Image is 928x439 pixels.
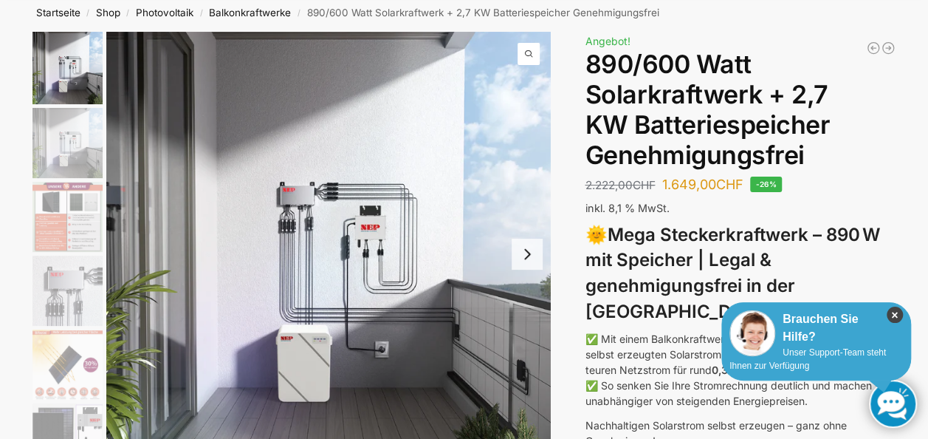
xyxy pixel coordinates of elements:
[32,182,103,252] img: Bificial im Vergleich zu billig Modulen
[632,178,655,192] span: CHF
[80,7,96,19] span: /
[585,202,669,214] span: inkl. 8,1 % MwSt.
[661,177,743,192] bdi: 1.649,00
[866,41,881,55] a: Balkonkraftwerk 445/600 Watt Bificial
[729,347,886,371] span: Unser Support-Team steht Ihnen zur Verfügung
[32,108,103,178] img: Balkonkraftwerk mit 2,7kw Speicher
[715,177,743,192] span: CHF
[36,7,80,18] a: Startseite
[29,32,103,106] li: 1 / 12
[887,307,903,323] i: Schließen
[29,253,103,327] li: 4 / 12
[585,50,896,170] h1: 890/600 Watt Solarkraftwerk + 2,7 KW Batteriespeicher Genehmigungsfrei
[120,7,136,19] span: /
[136,7,193,18] a: Photovoltaik
[585,222,896,325] h3: 🌞
[729,310,903,346] div: Brauchen Sie Hilfe?
[32,256,103,326] img: BDS1000
[750,177,782,192] span: -26%
[585,224,879,322] strong: Mega Steckerkraftwerk – 890 W mit Speicher | Legal & genehmigungsfrei in der [GEOGRAPHIC_DATA]
[512,239,543,270] button: Next slide
[729,310,775,356] img: Customer service
[711,364,784,376] strong: 0,30 CHF/kWh
[29,180,103,253] li: 3 / 12
[585,35,630,47] span: Angebot!
[193,7,209,19] span: /
[291,7,306,19] span: /
[585,178,655,192] bdi: 2.222,00
[29,106,103,180] li: 2 / 12
[32,330,103,400] img: Bificial 30 % mehr Leistung
[881,41,896,55] a: Balkonkraftwerk 890 Watt Solarmodulleistung mit 2kW/h Zendure Speicher
[96,7,120,18] a: Shop
[209,7,291,18] a: Balkonkraftwerke
[32,32,103,104] img: Balkonkraftwerk mit 2,7kw Speicher
[29,327,103,401] li: 5 / 12
[585,331,896,409] p: ✅ Mit einem Balkonkraftwerk mit Speicher nutzen Sie Ihren selbst erzeugten Solarstrom auch abends...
